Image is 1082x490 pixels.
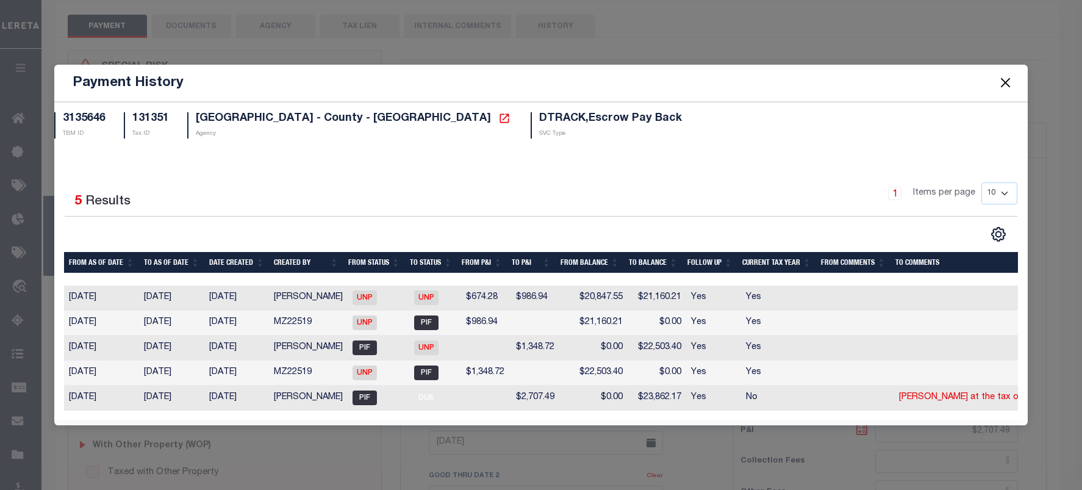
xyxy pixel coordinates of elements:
td: [PERSON_NAME] [269,386,348,411]
td: [DATE] [64,386,139,411]
span: PIF [353,391,377,405]
td: $0.00 [559,386,628,411]
td: $2,707.49 [511,386,559,411]
td: $22,503.40 [628,336,686,361]
td: [DATE] [204,361,269,386]
td: $1,348.72 [511,336,559,361]
td: [DATE] [204,386,269,411]
td: [DATE] [204,336,269,361]
td: [DATE] [204,286,269,311]
td: $20,847.55 [559,286,628,311]
span: DUE [414,391,439,405]
th: From P&I: activate to sort column ascending [457,252,507,273]
span: UNP [353,366,377,380]
td: MZ22519 [269,311,348,336]
td: [DATE] [64,336,139,361]
p: TBM ID [63,129,106,139]
th: From Balance: activate to sort column ascending [556,252,624,273]
td: Yes [686,361,741,386]
span: PIF [353,340,377,355]
th: To P&I: activate to sort column ascending [507,252,556,273]
p: Agency [196,129,512,139]
td: Yes [686,311,741,336]
h5: 3135646 [63,112,106,126]
span: UNP [414,290,439,305]
td: [DATE] [139,336,204,361]
td: MZ22519 [269,361,348,386]
td: [DATE] [64,311,139,336]
th: To As of Date: activate to sort column ascending [139,252,204,273]
h5: Payment History [73,74,184,92]
td: No [741,386,820,411]
label: Results [85,192,131,212]
td: [DATE] [64,361,139,386]
th: To Balance: activate to sort column ascending [624,252,683,273]
span: UNP [414,340,439,355]
td: [DATE] [64,286,139,311]
h5: DTRACK,Escrow Pay Back [539,112,682,126]
td: Yes [741,286,820,311]
td: $986.94 [461,311,511,336]
td: [DATE] [204,311,269,336]
td: $1,348.72 [461,361,511,386]
span: PIF [414,315,439,330]
th: Follow Up: activate to sort column ascending [683,252,737,273]
span: UNP [353,290,377,305]
span: UNP [353,315,377,330]
td: [DATE] [139,286,204,311]
th: Current Tax Year: activate to sort column ascending [737,252,816,273]
td: [PERSON_NAME] [269,336,348,361]
td: $986.94 [511,286,559,311]
td: [DATE] [139,386,204,411]
td: Yes [686,336,741,361]
p: SVC Type [539,129,682,139]
td: Yes [741,336,820,361]
td: $0.00 [628,311,686,336]
td: $21,160.21 [559,311,628,336]
span: [GEOGRAPHIC_DATA] - County - [GEOGRAPHIC_DATA] [196,113,491,124]
td: [DATE] [139,361,204,386]
td: $674.28 [461,286,511,311]
a: 1 [888,187,901,200]
button: Close [997,75,1013,91]
span: PIF [414,366,439,380]
td: Yes [686,386,741,411]
th: From Status: activate to sort column ascending [343,252,405,273]
td: [PERSON_NAME] [269,286,348,311]
th: Created By: activate to sort column ascending [269,252,343,273]
td: [DATE] [139,311,204,336]
td: $0.00 [628,361,686,386]
span: 5 [74,195,82,208]
span: Items per page [913,187,975,200]
td: $22,503.40 [559,361,628,386]
td: Yes [686,286,741,311]
th: Date Created: activate to sort column ascending [204,252,269,273]
td: Yes [741,311,820,336]
h5: 131351 [132,112,169,126]
th: From As of Date: activate to sort column ascending [64,252,139,273]
td: $23,862.17 [628,386,686,411]
p: Tax ID [132,129,169,139]
th: From Comments: activate to sort column ascending [816,252,890,273]
td: $0.00 [559,336,628,361]
th: To Status: activate to sort column ascending [405,252,457,273]
td: Yes [741,361,820,386]
td: $21,160.21 [628,286,686,311]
